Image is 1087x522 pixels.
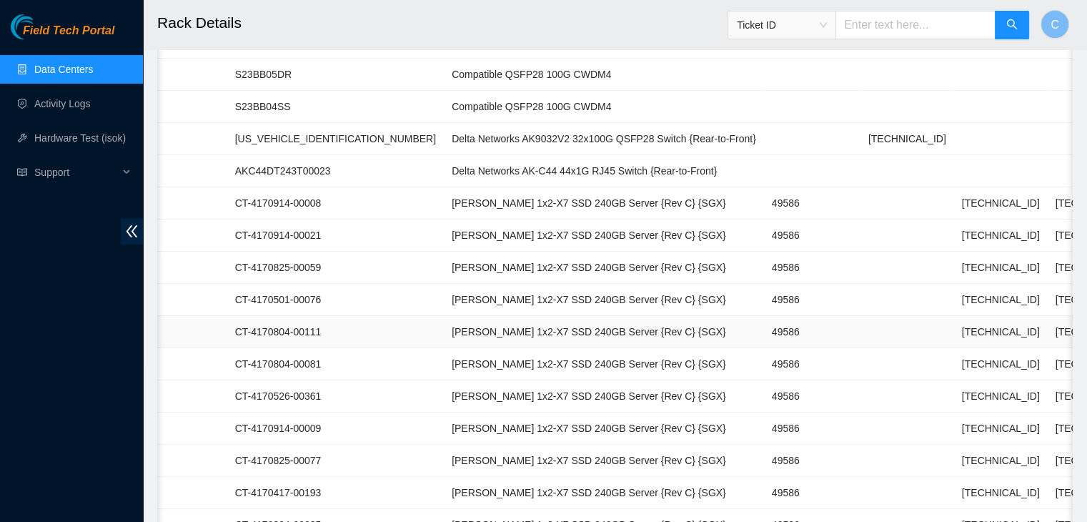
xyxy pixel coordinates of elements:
td: [PERSON_NAME] 1x2-X7 SSD 240GB Server {Rev C} {SGX} [444,284,764,316]
td: CT-4170914-00009 [227,413,444,445]
img: Akamai Technologies [11,14,72,39]
td: 49586 [764,252,860,284]
td: 49586 [764,348,860,380]
td: [TECHNICAL_ID] [954,445,1048,477]
span: Field Tech Portal [23,24,114,38]
td: 49586 [764,445,860,477]
td: [TECHNICAL_ID] [954,220,1048,252]
td: S23BB05DR [227,59,444,91]
td: [PERSON_NAME] 1x2-X7 SSD 240GB Server {Rev C} {SGX} [444,252,764,284]
td: 49586 [764,380,860,413]
td: Delta Networks AK-C44 44x1G RJ45 Switch {Rear-to-Front} [444,155,764,187]
td: CT-4170804-00111 [227,316,444,348]
span: search [1006,19,1018,32]
td: CT-4170804-00081 [227,348,444,380]
button: search [995,11,1029,39]
td: [TECHNICAL_ID] [954,316,1048,348]
td: 49586 [764,477,860,509]
input: Enter text here... [835,11,996,39]
td: [TECHNICAL_ID] [954,187,1048,220]
span: double-left [121,218,143,245]
td: [PERSON_NAME] 1x2-X7 SSD 240GB Server {Rev C} {SGX} [444,220,764,252]
td: CT-4170417-00193 [227,477,444,509]
td: CT-4170914-00008 [227,187,444,220]
button: C [1041,10,1069,39]
span: C [1051,16,1059,34]
td: CT-4170914-00021 [227,220,444,252]
td: [TECHNICAL_ID] [954,413,1048,445]
a: Activity Logs [34,98,91,109]
a: Hardware Test (isok) [34,132,126,144]
td: [PERSON_NAME] 1x2-X7 SSD 240GB Server {Rev C} {SGX} [444,380,764,413]
td: 49586 [764,413,860,445]
span: read [17,167,27,177]
td: 49586 [764,220,860,252]
td: [TECHNICAL_ID] [954,252,1048,284]
span: Support [34,158,119,187]
span: Ticket ID [737,14,827,36]
td: CT-4170526-00361 [227,380,444,413]
td: [PERSON_NAME] 1x2-X7 SSD 240GB Server {Rev C} {SGX} [444,316,764,348]
td: [TECHNICAL_ID] [954,348,1048,380]
td: [TECHNICAL_ID] [954,477,1048,509]
td: Delta Networks AK9032V2 32x100G QSFP28 Switch {Rear-to-Front} [444,123,764,155]
a: Data Centers [34,64,93,75]
td: CT-4170825-00077 [227,445,444,477]
td: CT-4170501-00076 [227,284,444,316]
td: 49586 [764,187,860,220]
td: Compatible QSFP28 100G CWDM4 [444,59,764,91]
td: 49586 [764,284,860,316]
td: S23BB04SS [227,91,444,123]
td: CT-4170825-00059 [227,252,444,284]
td: [TECHNICAL_ID] [954,284,1048,316]
td: [PERSON_NAME] 1x2-X7 SSD 240GB Server {Rev C} {SGX} [444,413,764,445]
a: Akamai TechnologiesField Tech Portal [11,26,114,44]
td: [TECHNICAL_ID] [954,380,1048,413]
td: [PERSON_NAME] 1x2-X7 SSD 240GB Server {Rev C} {SGX} [444,445,764,477]
td: [TECHNICAL_ID] [860,123,954,155]
td: [PERSON_NAME] 1x2-X7 SSD 240GB Server {Rev C} {SGX} [444,477,764,509]
td: 49586 [764,316,860,348]
td: AKC44DT243T00023 [227,155,444,187]
td: Compatible QSFP28 100G CWDM4 [444,91,764,123]
td: [US_VEHICLE_IDENTIFICATION_NUMBER] [227,123,444,155]
td: [PERSON_NAME] 1x2-X7 SSD 240GB Server {Rev C} {SGX} [444,187,764,220]
td: [PERSON_NAME] 1x2-X7 SSD 240GB Server {Rev C} {SGX} [444,348,764,380]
